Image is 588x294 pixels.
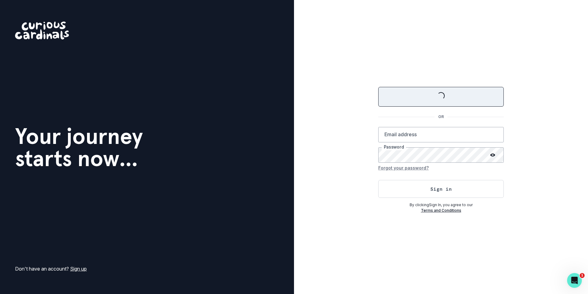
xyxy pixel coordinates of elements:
[580,273,585,278] span: 1
[378,180,504,198] button: Sign in
[435,114,447,120] p: OR
[378,87,504,107] button: Sign in with Google (GSuite)
[15,22,69,39] img: Curious Cardinals Logo
[567,273,582,288] iframe: Intercom live chat
[378,163,429,173] button: Forgot your password?
[421,208,461,213] a: Terms and Conditions
[15,265,87,272] p: Don't have an account?
[378,202,504,208] p: By clicking Sign In , you agree to our
[70,266,87,272] a: Sign up
[15,125,143,169] h1: Your journey starts now...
